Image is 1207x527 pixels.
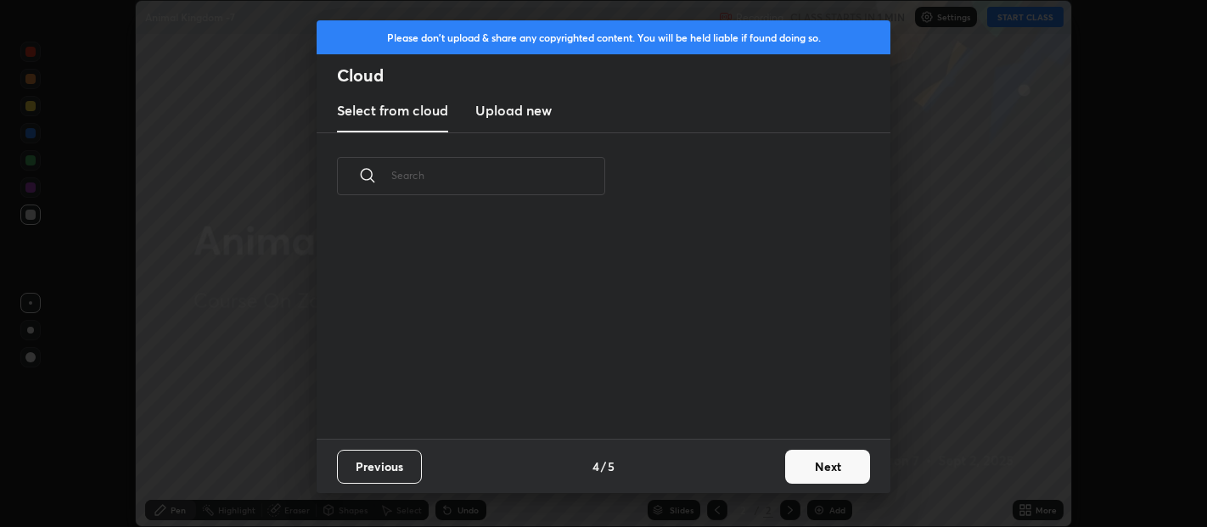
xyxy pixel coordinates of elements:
[337,450,422,484] button: Previous
[337,100,448,121] h3: Select from cloud
[317,215,870,439] div: grid
[592,457,599,475] h4: 4
[785,450,870,484] button: Next
[601,457,606,475] h4: /
[475,100,552,121] h3: Upload new
[608,457,615,475] h4: 5
[337,64,890,87] h2: Cloud
[317,20,890,54] div: Please don't upload & share any copyrighted content. You will be held liable if found doing so.
[391,139,605,211] input: Search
